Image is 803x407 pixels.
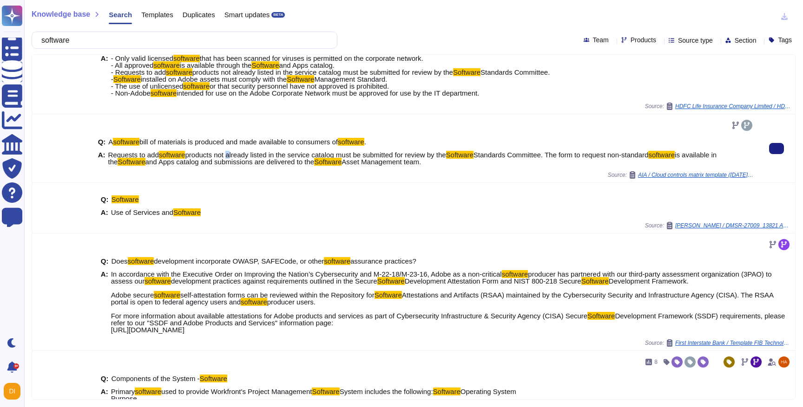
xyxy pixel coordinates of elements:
[141,11,173,18] span: Templates
[111,82,389,97] span: or that security personnel have not approved is prohibited. - Non-Adobe
[111,270,502,278] span: In accordance with the Executive Order on Improving the Nation’s Cybersecurity and M-22-18/M-23-1...
[241,298,267,306] mark: software
[312,388,339,395] mark: Software
[109,11,132,18] span: Search
[251,61,279,69] mark: Software
[111,68,550,83] span: Standards Committee. -
[377,277,405,285] mark: Software
[111,54,173,62] span: - Only valid licensed
[324,257,350,265] mark: software
[154,257,324,265] span: development incorporate OWASP, SAFECode, or other
[631,37,656,43] span: Products
[502,270,528,278] mark: software
[778,37,792,43] span: Tags
[2,381,27,401] button: user
[4,383,20,400] img: user
[593,37,609,43] span: Team
[112,257,128,265] span: Does
[587,312,615,320] mark: Software
[101,55,108,97] b: A:
[338,138,364,146] mark: software
[101,209,108,216] b: A:
[111,75,388,90] span: Management Standard. - The use of unlicensed
[340,388,433,395] span: System includes the following:
[192,68,453,76] span: products not already listed in the service catalog must be submitted for review by the
[446,151,474,159] mark: Software
[108,151,717,166] span: is available in the
[111,61,335,76] span: and Apps catalog. - Requests to add
[101,196,109,203] b: Q:
[111,270,772,285] span: producer has partnered with our third-party assessment organization (3PAO) to assess our
[151,89,177,97] mark: software
[32,11,90,18] span: Knowledge base
[37,32,328,48] input: Search a question or template...
[200,375,227,382] mark: Software
[173,208,201,216] mark: Software
[645,222,791,229] span: Source:
[608,171,754,179] span: Source:
[113,138,139,146] mark: software
[271,12,285,18] div: BETA
[177,89,479,97] span: intended for use on the Adobe Corporate Network must be approved for use by the IT department.
[98,138,106,145] b: Q:
[675,340,791,346] span: First Interstate Bank / Template FIB Technology Evaluation Scorecard (Adobe Livecycle).[DOMAIN_NAME]
[135,388,161,395] mark: software
[185,151,446,159] span: products not already listed in the service catalog must be submitted for review by the
[678,37,713,44] span: Source type
[645,339,791,347] span: Source:
[153,61,180,69] mark: software
[101,258,109,265] b: Q:
[183,11,215,18] span: Duplicates
[433,388,461,395] mark: Software
[224,11,270,18] span: Smart updates
[180,291,375,299] span: self-attestation forms can be reviewed within the Repository for
[654,359,658,365] span: 8
[112,195,139,203] mark: Software
[13,363,19,369] div: 9+
[161,388,312,395] span: used to provide Workfront's Project Management
[375,291,402,299] mark: Software
[159,151,185,159] mark: software
[581,277,609,285] mark: Software
[101,375,109,382] b: Q:
[111,291,773,306] span: Attestations and Artifacts (RSAA) maintained by the Cybersecurity Security and Infrastructure Age...
[735,37,757,44] span: Section
[645,103,791,110] span: Source:
[111,208,173,216] span: Use of Services and
[101,271,108,333] b: A:
[342,158,421,166] span: Asset Management team.
[364,138,366,146] span: .
[183,82,210,90] mark: software
[453,68,480,76] mark: Software
[648,151,675,159] mark: software
[98,151,105,165] b: A:
[778,356,790,368] img: user
[173,54,200,62] mark: software
[111,54,423,69] span: that has been scanned for viruses is permitted on the corporate network. - All approved
[108,151,159,159] span: Requests to add
[128,257,154,265] mark: software
[154,291,180,299] mark: software
[171,277,377,285] span: development practices against requirements outlined in the Secure
[166,68,192,76] mark: software
[675,103,791,109] span: HDFC Life Insurance Company Limited / HDFC Life TPRM Annual Audit
[139,138,338,146] span: bill of materials is produced and made available to consumers of
[145,277,171,285] mark: software
[638,172,754,178] span: AIA / Cloud controls matrix template ([DATE]) (1)
[180,61,251,69] span: is available through the
[474,151,649,159] span: Standards Committee. The form to request non-standard
[111,312,785,334] span: Development Framework (SSDF) requirements, please refer to our "SSDF and Adobe Products and Servi...
[314,158,342,166] mark: Software
[287,75,314,83] mark: Software
[112,375,200,382] span: Components of the System -
[350,257,416,265] span: assurance practices?
[118,158,145,166] mark: Software
[145,158,315,166] span: and Apps catalog and submissions are delivered to the
[113,75,141,83] mark: Software
[141,75,287,83] span: installed on Adobe assets must comply with the
[108,138,113,146] span: A
[405,277,581,285] span: Development Attestation Form and NIST 800-218 Secure
[111,388,135,395] span: Primary
[675,223,791,228] span: [PERSON_NAME] / DMSR-27009_13821 Adobe_jk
